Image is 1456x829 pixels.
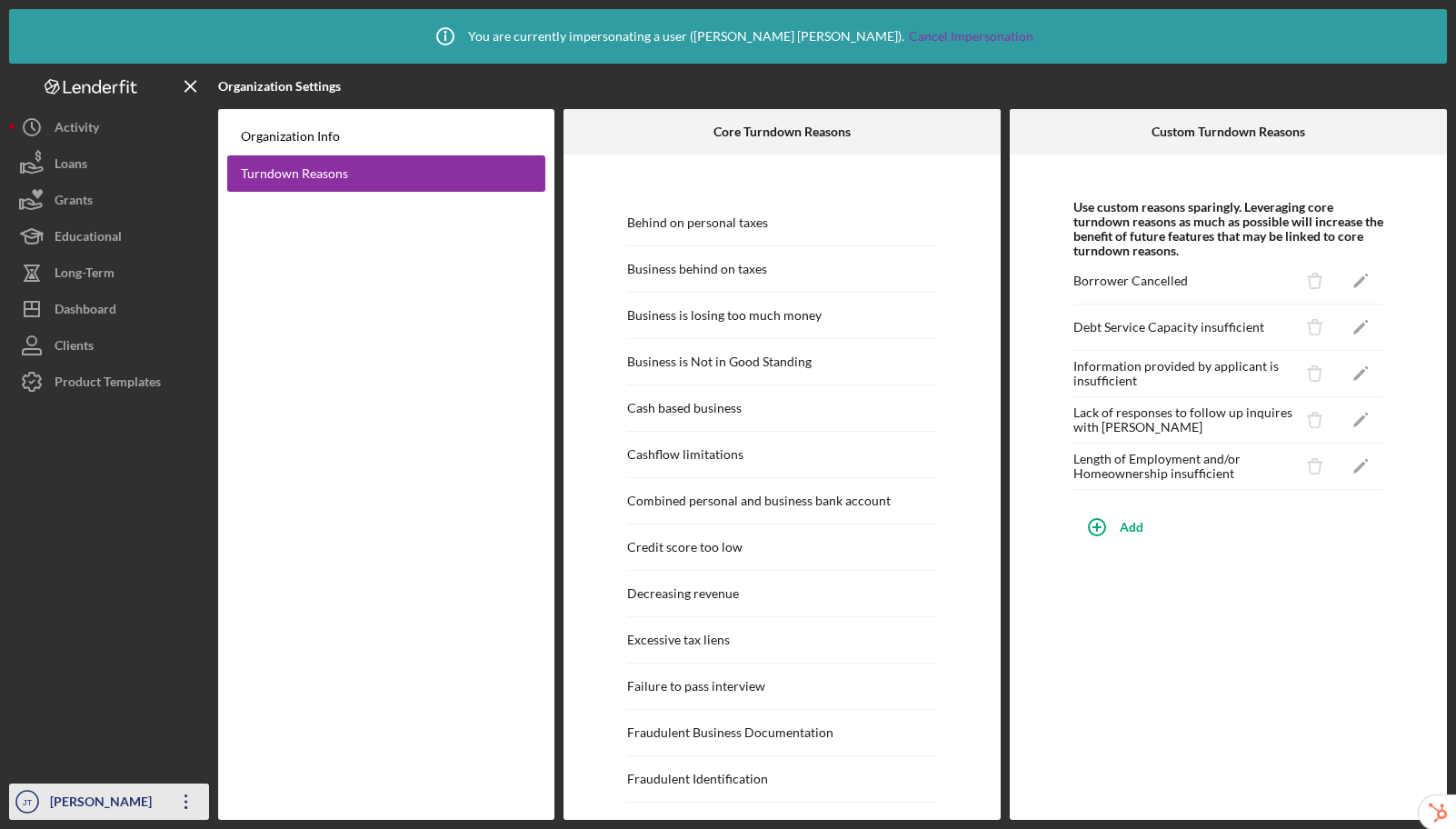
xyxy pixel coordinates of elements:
[227,155,545,192] a: Turndown Reasons
[55,255,115,295] div: Long-Term
[9,327,209,364] button: Clients
[1073,508,1383,544] button: Add
[9,255,209,291] button: Long-Term
[45,784,164,824] div: [PERSON_NAME]
[627,586,739,601] div: Decreasing revenue
[55,327,94,368] div: Clients
[9,109,209,145] button: Activity
[1120,509,1143,544] div: Add
[1152,125,1305,139] b: Custom Turndown Reasons
[627,725,833,740] div: Fraudulent Business Documentation
[627,540,743,554] div: Credit score too low
[9,218,209,255] button: Educational
[9,145,209,182] button: Loans
[713,125,851,139] b: Core Turndown Reasons
[9,182,209,218] button: Grants
[9,364,209,400] button: Product Templates
[627,447,743,462] div: Cashflow limitations
[1073,359,1292,388] div: Information provided by applicant is insufficient
[55,182,93,223] div: Grants
[227,118,545,155] a: Organization Info
[55,364,161,405] div: Product Templates
[55,218,122,259] div: Educational
[627,401,742,415] div: Cash based business
[55,291,116,332] div: Dashboard
[627,308,822,323] div: Business is losing too much money
[9,784,209,820] button: JT[PERSON_NAME]
[423,14,1033,59] div: You are currently impersonating a user ( [PERSON_NAME] [PERSON_NAME] ).
[627,633,730,647] div: Excessive tax liens
[909,29,1033,44] a: Cancel Impersonation
[627,494,891,508] div: Combined personal and business bank account
[1073,200,1383,258] b: Use custom reasons sparingly. Leveraging core turndown reasons as much as possible will increase ...
[627,215,768,230] div: Behind on personal taxes
[1073,452,1292,481] div: Length of Employment and/or Homeownership insufficient
[9,291,209,327] button: Dashboard
[627,679,765,694] div: Failure to pass interview
[218,79,341,94] b: Organization Settings
[23,797,33,807] text: JT
[1073,405,1292,434] div: Lack of responses to follow up inquires with [PERSON_NAME]
[627,772,768,786] div: Fraudulent Identification
[627,262,767,276] div: Business behind on taxes
[1073,320,1264,335] div: Debt Service Capacity insufficient
[1073,274,1188,288] div: Borrower Cancelled
[627,355,812,369] div: Business is Not in Good Standing
[55,109,99,150] div: Activity
[55,145,87,186] div: Loans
